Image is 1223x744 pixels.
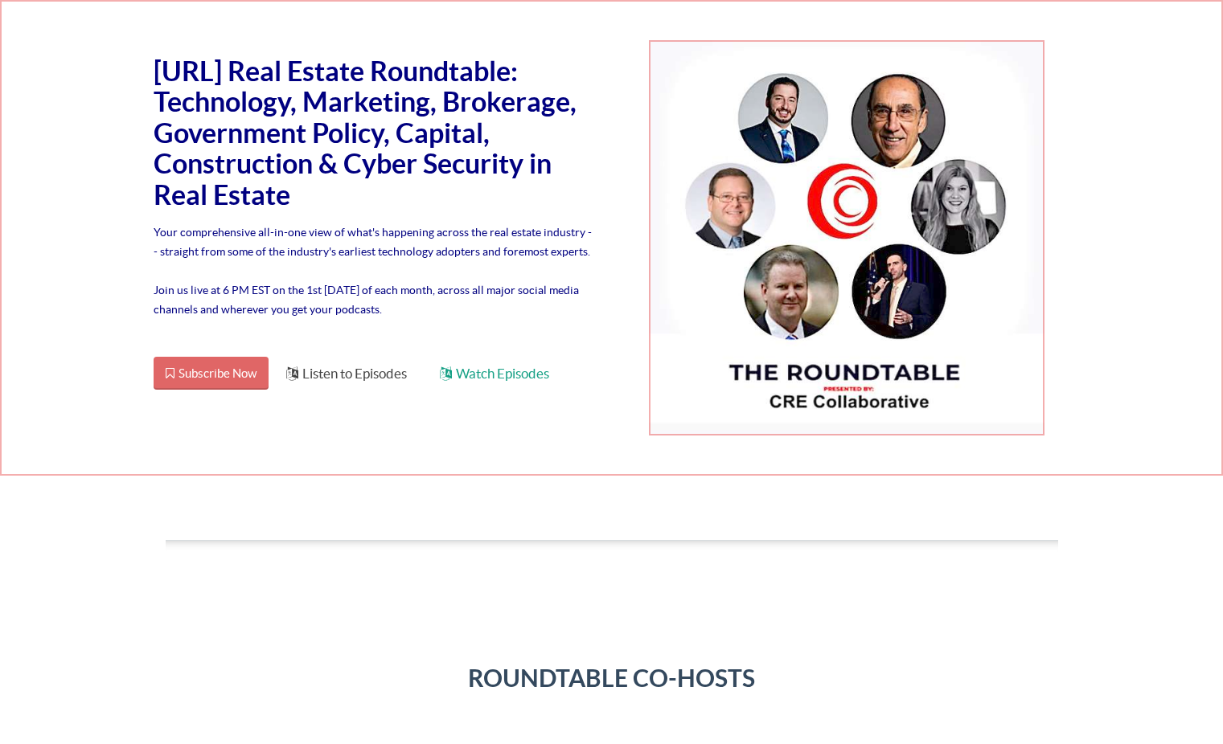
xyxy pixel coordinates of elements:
span: Your comprehensive all-in-one view of what's happening across the real estate industry -- straigh... [154,226,592,258]
a: Watch Episodes [425,355,564,391]
span: Join us live at 6 PM EST on the 1st [DATE] of each month, across all major social media channels ... [154,284,579,316]
a: Subscribe Now [154,357,269,390]
span: with [PERSON_NAME] [290,181,559,211]
strong: Technology, Marketing, Brokerage, Government Policy, Capital, Construction & Cyber Security in Re... [154,86,577,210]
strong: [URL] Real Estate Roundtable: [154,55,518,87]
strong: ROUNDTABLE CO-HOSTS [468,664,755,692]
a: Listen to Episodes [271,355,422,391]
